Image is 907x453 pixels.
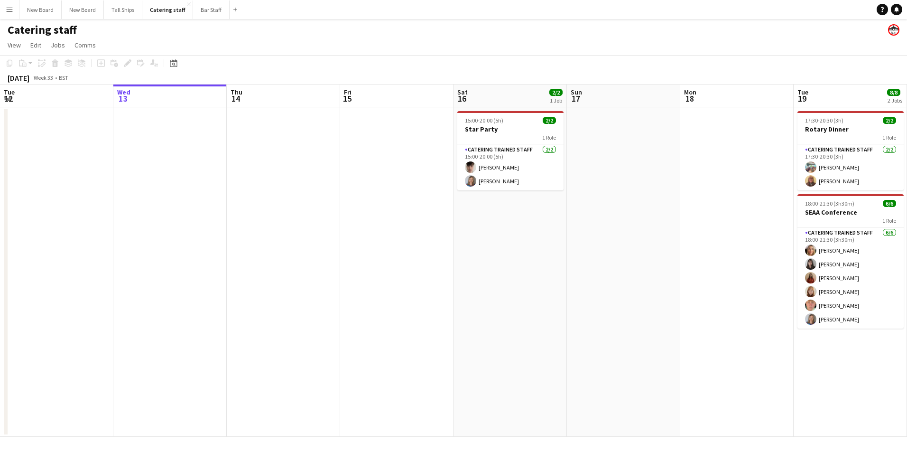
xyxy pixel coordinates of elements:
app-card-role: Catering trained staff2/217:30-20:30 (3h)[PERSON_NAME][PERSON_NAME] [797,144,904,190]
a: View [4,39,25,51]
span: Wed [117,88,130,96]
a: Edit [27,39,45,51]
span: 16 [456,93,468,104]
span: 12 [2,93,15,104]
span: 2/2 [883,117,896,124]
app-card-role: Catering trained staff6/618:00-21:30 (3h30m)[PERSON_NAME][PERSON_NAME][PERSON_NAME][PERSON_NAME][... [797,227,904,329]
span: Thu [231,88,242,96]
span: Week 33 [31,74,55,81]
div: 1 Job [550,97,562,104]
span: 6/6 [883,200,896,207]
span: 15:00-20:00 (5h) [465,117,503,124]
span: Fri [344,88,352,96]
h3: Star Party [457,125,564,133]
span: 2/2 [543,117,556,124]
span: 1 Role [542,134,556,141]
span: Tue [797,88,808,96]
span: 13 [116,93,130,104]
span: Sun [571,88,582,96]
button: Tall Ships [104,0,142,19]
app-user-avatar: Beach Ballroom [888,24,899,36]
span: 15 [342,93,352,104]
span: 2/2 [549,89,563,96]
h3: SEAA Conference [797,208,904,217]
a: Jobs [47,39,69,51]
span: Comms [74,41,96,49]
h3: Rotary Dinner [797,125,904,133]
span: Sat [457,88,468,96]
span: 18 [683,93,696,104]
button: Catering staff [142,0,193,19]
span: 1 Role [882,134,896,141]
h1: Catering staff [8,23,77,37]
span: 18:00-21:30 (3h30m) [805,200,854,207]
app-job-card: 17:30-20:30 (3h)2/2Rotary Dinner1 RoleCatering trained staff2/217:30-20:30 (3h)[PERSON_NAME][PERS... [797,111,904,190]
span: View [8,41,21,49]
button: Bar Staff [193,0,230,19]
span: 8/8 [887,89,900,96]
span: 19 [796,93,808,104]
span: Edit [30,41,41,49]
a: Comms [71,39,100,51]
span: 14 [229,93,242,104]
div: [DATE] [8,73,29,83]
span: Jobs [51,41,65,49]
span: 17:30-20:30 (3h) [805,117,843,124]
div: BST [59,74,68,81]
app-job-card: 18:00-21:30 (3h30m)6/6SEAA Conference1 RoleCatering trained staff6/618:00-21:30 (3h30m)[PERSON_NA... [797,194,904,329]
span: Tue [4,88,15,96]
span: 1 Role [882,217,896,224]
app-card-role: Catering trained staff2/215:00-20:00 (5h)[PERSON_NAME][PERSON_NAME] [457,144,564,190]
app-job-card: 15:00-20:00 (5h)2/2Star Party1 RoleCatering trained staff2/215:00-20:00 (5h)[PERSON_NAME][PERSON_... [457,111,564,190]
span: Mon [684,88,696,96]
button: New Board [62,0,104,19]
div: 2 Jobs [888,97,902,104]
span: 17 [569,93,582,104]
button: New Board [19,0,62,19]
